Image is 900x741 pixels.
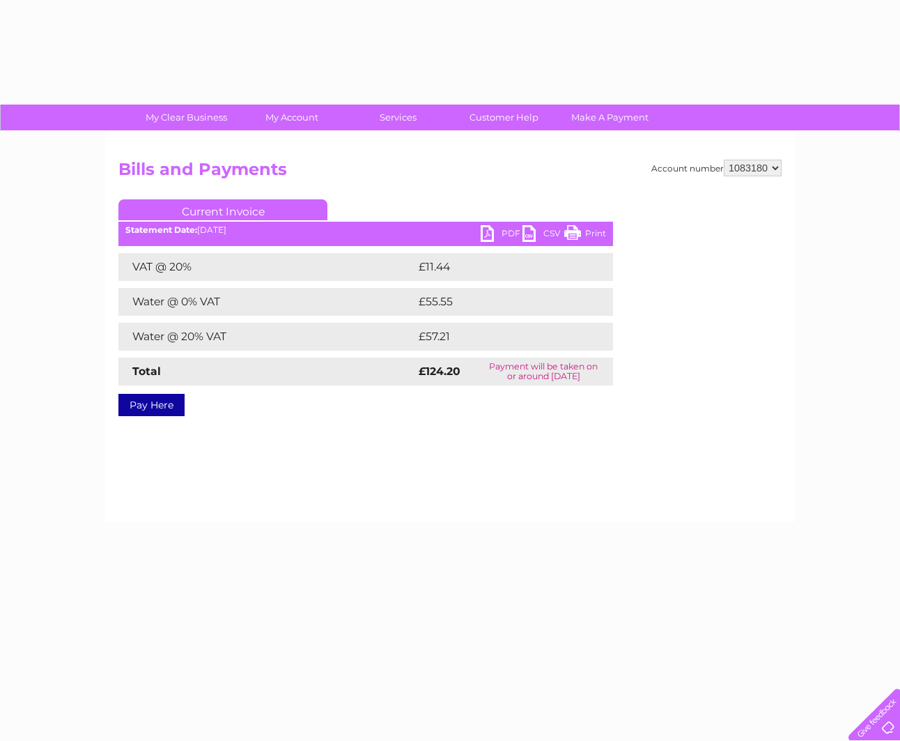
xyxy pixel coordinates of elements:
[118,199,327,220] a: Current Invoice
[118,323,415,351] td: Water @ 20% VAT
[447,105,561,130] a: Customer Help
[522,225,564,245] a: CSV
[651,160,782,176] div: Account number
[415,253,582,281] td: £11.44
[235,105,350,130] a: My Account
[132,365,161,378] strong: Total
[118,253,415,281] td: VAT @ 20%
[552,105,667,130] a: Make A Payment
[415,288,584,316] td: £55.55
[125,224,197,235] b: Statement Date:
[564,225,606,245] a: Print
[118,288,415,316] td: Water @ 0% VAT
[341,105,456,130] a: Services
[118,160,782,186] h2: Bills and Payments
[415,323,582,351] td: £57.21
[481,225,522,245] a: PDF
[118,225,613,235] div: [DATE]
[129,105,244,130] a: My Clear Business
[474,358,613,385] td: Payment will be taken on or around [DATE]
[419,365,460,378] strong: £124.20
[118,394,185,416] a: Pay Here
